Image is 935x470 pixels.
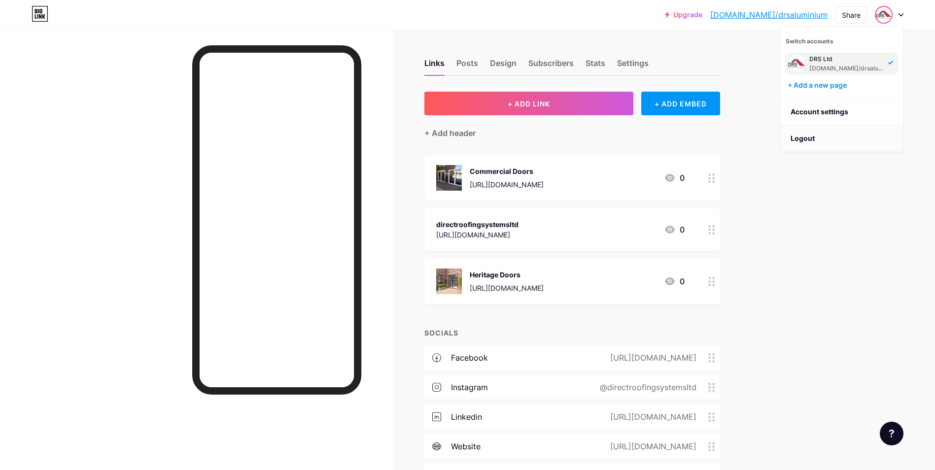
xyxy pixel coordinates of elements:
img: drsaluminium [788,55,805,72]
a: Upgrade [665,11,702,19]
div: [URL][DOMAIN_NAME] [470,283,544,293]
div: Share [842,10,861,20]
span: + ADD LINK [508,100,550,108]
div: @directroofingsystemsltd [584,381,708,393]
div: directroofingsystemsltd [436,219,519,230]
div: 0 [664,172,685,184]
a: [DOMAIN_NAME]/drsaluminium [710,9,828,21]
div: [URL][DOMAIN_NAME] [594,352,708,364]
li: Logout [781,125,903,152]
img: Commercial Doors [436,165,462,191]
div: [DOMAIN_NAME]/drsaluminium [809,65,885,72]
div: + ADD EMBED [641,92,720,115]
img: drsaluminium [876,7,892,23]
div: 0 [664,224,685,235]
div: facebook [451,352,488,364]
div: + Add header [424,127,476,139]
div: SOCIALS [424,328,720,338]
div: Commercial Doors [470,166,544,176]
div: [URL][DOMAIN_NAME] [594,440,708,452]
div: [URL][DOMAIN_NAME] [436,230,519,240]
div: [URL][DOMAIN_NAME] [594,411,708,423]
div: Links [424,57,445,75]
div: Settings [617,57,649,75]
div: Posts [456,57,478,75]
div: website [451,440,481,452]
button: + ADD LINK [424,92,634,115]
div: 0 [664,275,685,287]
a: Account settings [781,99,903,125]
span: Switch accounts [786,37,833,45]
div: instagram [451,381,488,393]
div: Heritage Doors [470,269,544,280]
div: DRS Ltd [809,55,885,63]
div: Design [490,57,517,75]
div: linkedin [451,411,482,423]
div: Subscribers [528,57,574,75]
div: + Add a new page [788,80,898,90]
div: [URL][DOMAIN_NAME] [470,179,544,190]
img: Heritage Doors [436,269,462,294]
div: Stats [586,57,605,75]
